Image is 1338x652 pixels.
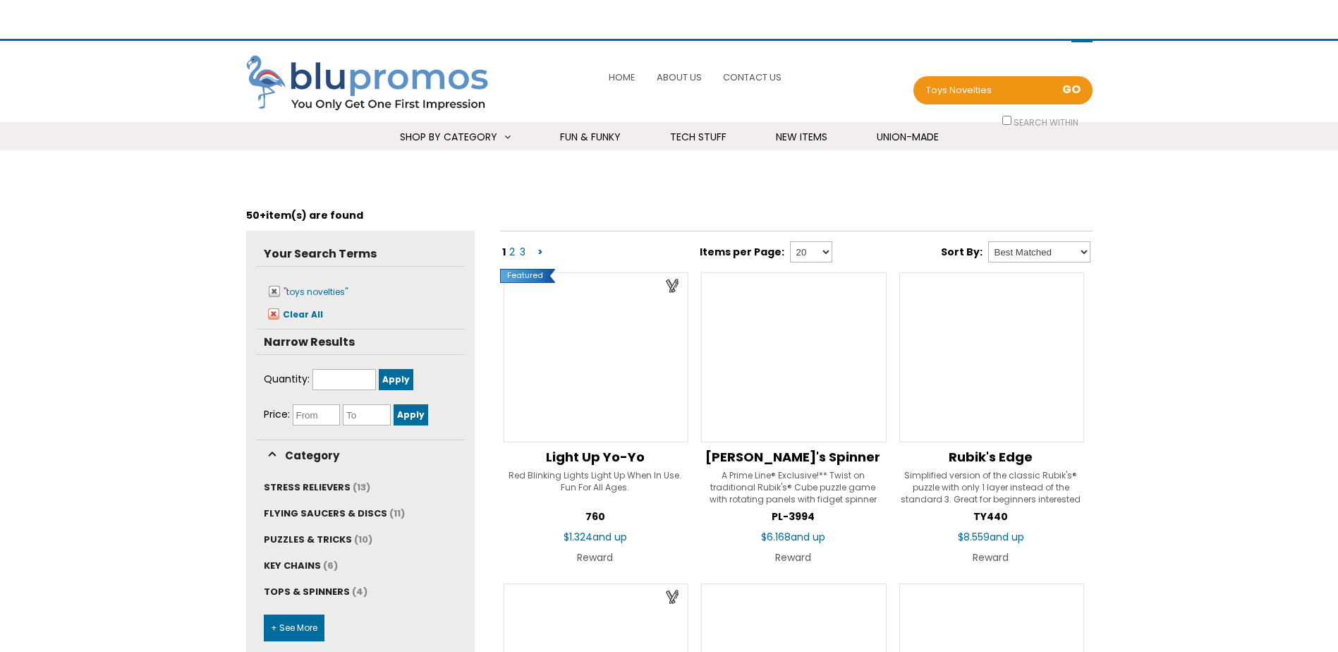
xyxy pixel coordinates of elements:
[564,530,627,544] span: $1.324
[400,130,497,144] span: Shop By Category
[958,530,1024,544] span: $8.559
[264,559,338,572] a: KEY CHAINS (6)
[723,71,781,84] span: Contact Us
[609,71,635,84] span: Home
[323,559,338,572] span: (6)
[662,587,683,606] a: Create Virtual Sample
[653,62,705,92] a: About Us
[353,481,370,494] span: (13)
[542,122,638,152] a: Fun & Funky
[701,272,887,442] img: Rubik's Spinner
[264,533,352,546] span: PUZZLES & TRICKS
[282,447,342,464] span: Category
[394,404,428,425] input: Apply
[284,286,348,298] span: "toys novelties"
[761,530,825,544] span: $6.168
[973,509,1008,524] span: TY440
[283,308,323,320] span: Clear All
[257,241,464,266] h5: Your Search Terms
[560,130,621,144] span: Fun & Funky
[899,469,1083,505] div: Simplified version of the classic Rubik's® puzzle with only 1 layer instead of the standard 3. Gr...
[354,533,372,546] span: (10)
[264,481,351,494] span: STRESS RELIEVERS
[257,330,464,354] h5: Narrow Results
[246,208,266,222] span: 50+
[701,548,885,567] div: Reward
[264,407,290,421] span: Price
[343,404,391,425] input: To
[941,245,985,259] label: Sort By:
[705,448,880,466] span: Rubik's Spinner
[264,447,342,463] a: Category
[859,122,956,152] a: Union-Made
[246,55,500,113] img: Blupromos LLC's Logo
[652,122,744,152] a: Tech Stuff
[264,284,348,299] a: "toys novelties"
[264,585,350,598] span: TOPS & SPINNERS
[264,559,321,572] span: KEY CHAINS
[508,245,516,259] a: 2
[504,548,688,567] div: Reward
[592,530,627,544] span: and up
[264,507,387,520] span: FLYING SAUCERS & DISCS
[504,272,689,442] img: Light Up Yo-Yo
[791,530,825,544] span: and up
[536,245,545,259] a: >
[246,200,1093,231] div: item(s) are found
[500,269,555,283] div: Featured
[264,585,367,598] a: TOPS & SPINNERS (4)
[990,530,1024,544] span: and up
[264,481,370,494] a: STRESS RELIEVERS (13)
[701,469,885,505] div: A Prime Line® Exclusive!** Twist on traditional Rubik's® Cube puzzle game with rotating panels wi...
[518,245,527,259] a: 3
[546,448,645,466] span: Light Up Yo-Yo
[772,509,815,524] span: PL-3994
[379,369,413,390] input: Apply
[264,615,324,641] a: + See More
[701,449,885,465] a: [PERSON_NAME]'s Spinner
[352,585,367,598] span: (4)
[662,276,683,295] a: Create Virtual Sample
[502,245,506,259] span: 1
[877,130,939,144] span: Union-Made
[264,533,372,546] a: PUZZLES & TRICKS (10)
[899,548,1083,567] div: Reward
[264,372,310,386] span: Quantity
[293,404,341,425] input: From
[899,449,1083,465] a: Rubik's Edge
[504,449,688,465] a: Light Up Yo-Yo
[776,130,827,144] span: New Items
[670,130,726,144] span: Tech Stuff
[949,448,1033,466] span: Rubik's Edge
[657,71,702,84] span: About Us
[389,507,405,520] span: (11)
[719,62,785,92] a: Contact Us
[758,122,845,152] a: New Items
[899,272,1085,442] img: Rubik's Edge
[605,62,639,92] a: Home
[504,469,688,505] div: Red Blinking Lights Light Up When In Use. Fun For All Ages.
[700,245,787,259] label: Items per Page:
[264,306,323,322] a: Clear All
[382,122,528,152] a: Shop By Category
[264,507,405,520] a: FLYING SAUCERS & DISCS (11)
[585,509,605,524] span: 760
